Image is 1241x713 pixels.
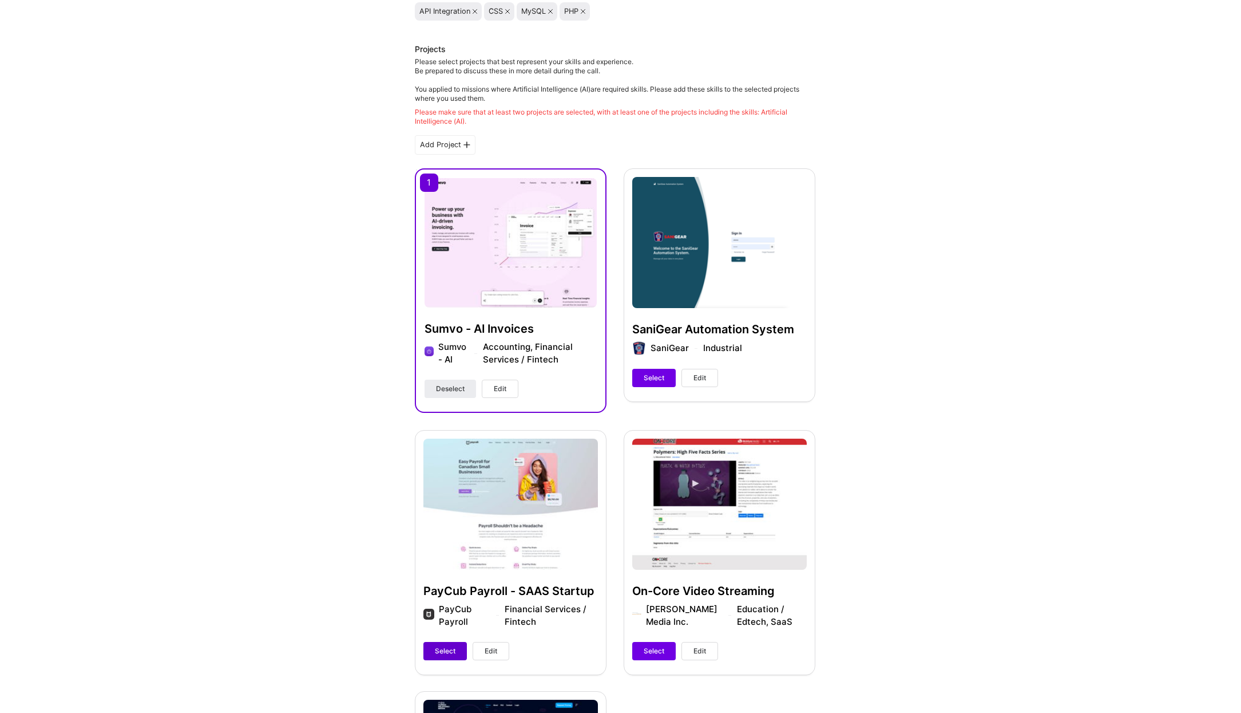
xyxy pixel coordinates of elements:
[425,346,434,356] img: Company logo
[693,373,706,383] span: Edit
[423,642,467,660] button: Select
[415,135,475,155] div: Add Project
[415,108,815,126] div: Please make sure that at least two projects are selected, with at least one of the projects inclu...
[425,321,597,336] h4: Sumvo - AI Invoices
[436,384,465,394] span: Deselect
[438,341,596,366] div: Sumvo - AI Accounting, Financial Services / Fintech
[473,9,477,14] i: icon Close
[482,380,518,398] button: Edit
[644,373,664,383] span: Select
[564,7,578,16] div: PHP
[415,44,446,55] div: Projects
[548,9,553,14] i: icon Close
[632,369,676,387] button: Select
[473,642,509,660] button: Edit
[415,57,815,126] div: Please select projects that best represent your skills and experience. Be prepared to discuss the...
[463,141,470,148] i: icon PlusBlackFlat
[485,646,497,656] span: Edit
[505,9,510,14] i: icon Close
[474,353,477,354] img: divider
[489,7,503,16] div: CSS
[435,646,455,656] span: Select
[419,7,470,16] div: API Integration
[693,646,706,656] span: Edit
[425,178,597,308] img: Sumvo - AI Invoices
[681,369,718,387] button: Edit
[581,9,585,14] i: icon Close
[494,384,506,394] span: Edit
[644,646,664,656] span: Select
[521,7,546,16] div: MySQL
[632,642,676,660] button: Select
[425,380,476,398] button: Deselect
[681,642,718,660] button: Edit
